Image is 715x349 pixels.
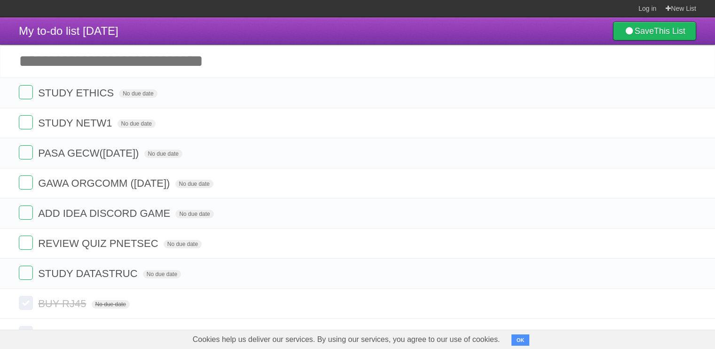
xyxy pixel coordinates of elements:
[19,326,33,340] label: Done
[19,206,33,220] label: Done
[19,85,33,99] label: Done
[143,270,181,278] span: No due date
[19,24,118,37] span: My to-do list [DATE]
[38,177,172,189] span: GAWA ORGCOMM ([DATE])
[19,236,33,250] label: Done
[119,89,157,98] span: No due date
[19,145,33,159] label: Done
[613,22,696,40] a: SaveThis List
[175,180,213,188] span: No due date
[38,117,114,129] span: STUDY NETW1
[38,268,140,279] span: STUDY DATASTRUC
[19,115,33,129] label: Done
[511,334,530,346] button: OK
[38,238,160,249] span: REVIEW QUIZ PNETSEC
[38,147,141,159] span: PASA GECW([DATE])
[38,207,173,219] span: ADD IDEA DISCORD GAME
[164,240,202,248] span: No due date
[144,150,182,158] span: No due date
[38,298,88,309] span: BUY RJ45
[92,300,130,309] span: No due date
[118,119,156,128] span: No due date
[175,210,213,218] span: No due date
[19,266,33,280] label: Done
[19,296,33,310] label: Done
[654,26,685,36] b: This List
[38,328,134,340] span: WATCH DATASTRU
[38,87,116,99] span: STUDY ETHICS
[183,330,510,349] span: Cookies help us deliver our services. By using our services, you agree to our use of cookies.
[19,175,33,190] label: Done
